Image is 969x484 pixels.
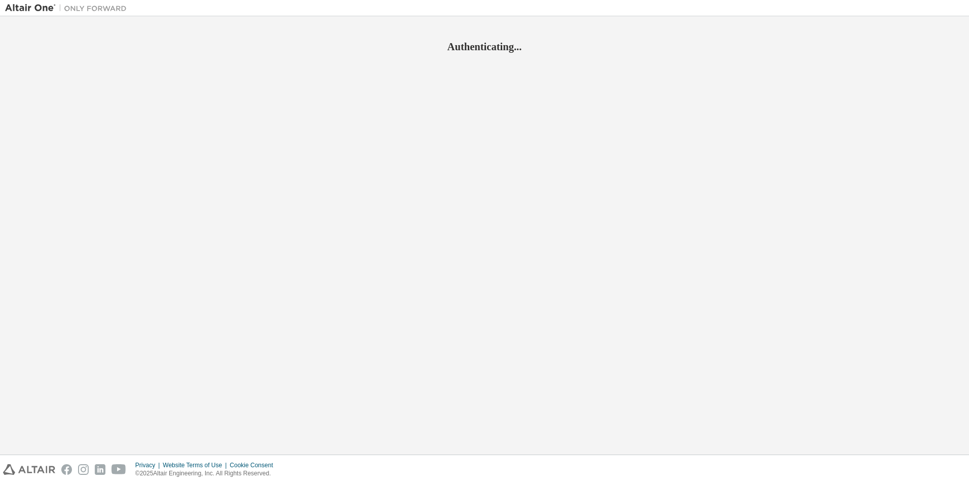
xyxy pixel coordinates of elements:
[5,40,964,53] h2: Authenticating...
[5,3,132,13] img: Altair One
[3,464,55,475] img: altair_logo.svg
[163,461,230,469] div: Website Terms of Use
[61,464,72,475] img: facebook.svg
[135,469,279,478] p: © 2025 Altair Engineering, Inc. All Rights Reserved.
[78,464,89,475] img: instagram.svg
[135,461,163,469] div: Privacy
[230,461,279,469] div: Cookie Consent
[95,464,105,475] img: linkedin.svg
[111,464,126,475] img: youtube.svg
